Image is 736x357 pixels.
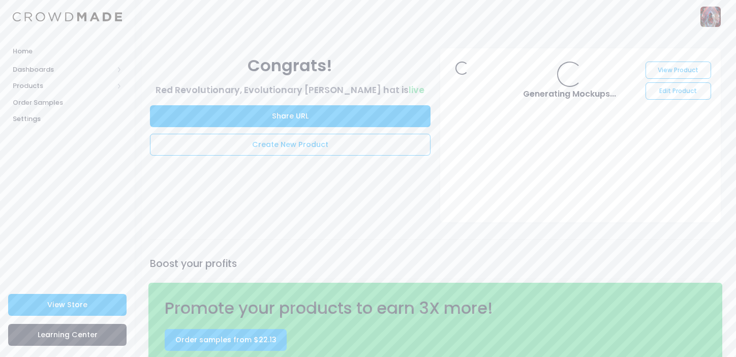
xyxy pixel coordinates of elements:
div: Congrats! [150,53,431,78]
span: live [409,84,424,96]
button: Share URL [150,105,431,127]
div: Promote your products to earn 3X more! [160,296,573,321]
a: View Store [8,294,127,316]
a: Create New Product [150,134,431,156]
span: Home [13,46,122,56]
a: View Product [646,62,711,79]
span: View Store [47,300,87,310]
h3: Red Revolutionary, Evolutionary [PERSON_NAME] hat is [150,85,431,96]
a: Order samples from $22.13 [165,329,287,351]
span: Settings [13,114,122,124]
img: Logo [13,12,122,22]
span: Order Samples [13,98,122,108]
span: Dashboards [13,65,113,75]
h4: Generating Mockups... [499,89,641,99]
img: User [700,7,721,27]
div: Boost your profits [148,256,723,271]
a: Edit Product [646,82,711,100]
span: Products [13,81,113,91]
a: Learning Center [8,324,127,346]
span: Learning Center [38,330,98,340]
